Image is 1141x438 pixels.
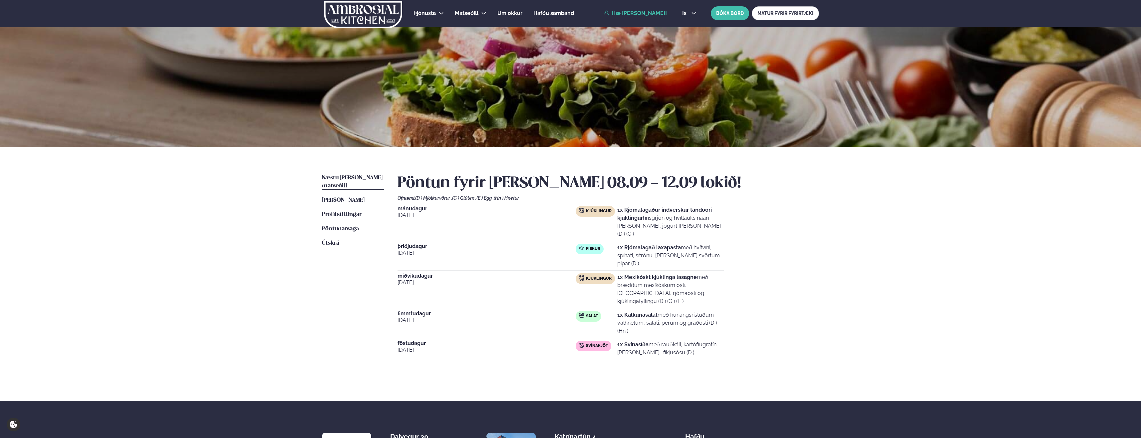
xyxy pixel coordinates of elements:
strong: 1x Svínasíða [617,341,649,348]
a: Næstu [PERSON_NAME] matseðill [322,174,384,190]
img: chicken.svg [579,275,584,281]
span: Næstu [PERSON_NAME] matseðill [322,175,383,189]
p: með hunangsristuðum valhnetum, salati, perum og gráðosti (D ) (Hn ) [617,311,724,335]
strong: 1x Rjómalagað laxapasta [617,244,681,251]
span: Pöntunarsaga [322,226,359,232]
a: Hæ [PERSON_NAME]! [604,10,667,16]
span: (E ) Egg , [476,195,494,201]
img: chicken.svg [579,208,584,213]
span: [DATE] [398,316,576,324]
a: Hafðu samband [533,9,574,17]
button: is [677,11,702,16]
span: Fiskur [586,246,600,252]
a: Cookie settings [7,418,20,431]
span: Salat [586,314,598,319]
span: þriðjudagur [398,244,576,249]
strong: 1x Rjómalagaður indverskur tandoori kjúklingur [617,207,712,221]
p: hrísgrjón og hvítlauks naan [PERSON_NAME], jógúrt [PERSON_NAME] (D ) (G ) [617,206,724,238]
span: Prófílstillingar [322,212,362,217]
span: Hafðu samband [533,10,574,16]
img: salad.svg [579,313,584,318]
a: Matseðill [455,9,478,17]
strong: 1x Mexikóskt kjúklinga lasagne [617,274,697,280]
span: Útskrá [322,240,339,246]
p: með hvítvíni, spínati, sítrónu, [PERSON_NAME] svörtum pipar (D ) [617,244,724,268]
span: Kjúklingur [586,276,612,281]
span: (D ) Mjólkurvörur , [415,195,452,201]
span: Svínakjöt [586,343,608,349]
span: föstudagur [398,341,576,346]
a: [PERSON_NAME] [322,196,365,204]
a: Þjónusta [414,9,436,17]
span: mánudagur [398,206,576,211]
a: Pöntunarsaga [322,225,359,233]
span: is [682,11,689,16]
span: [DATE] [398,346,576,354]
a: Prófílstillingar [322,211,362,219]
img: fish.svg [579,246,584,251]
p: með bræddum mexíkóskum osti, [GEOGRAPHIC_DATA], rjómaosti og kjúklingafyllingu (D ) (G ) (E ) [617,273,724,305]
span: Um okkur [497,10,522,16]
span: [PERSON_NAME] [322,197,365,203]
span: miðvikudagur [398,273,576,279]
a: MATUR FYRIR FYRIRTÆKI [752,6,819,20]
span: fimmtudagur [398,311,576,316]
span: Kjúklingur [586,209,612,214]
span: (G ) Glúten , [452,195,476,201]
span: Matseðill [455,10,478,16]
p: með rauðkáli, kartöflugratín [PERSON_NAME]- fíkjusósu (D ) [617,341,724,357]
span: [DATE] [398,279,576,287]
span: [DATE] [398,249,576,257]
a: Um okkur [497,9,522,17]
img: logo [323,1,403,28]
span: Þjónusta [414,10,436,16]
img: pork.svg [579,343,584,348]
button: BÓKA BORÐ [711,6,749,20]
strong: 1x Kalkúnasalat [617,312,658,318]
div: Ofnæmi: [398,195,819,201]
a: Útskrá [322,239,339,247]
span: (Hn ) Hnetur [494,195,519,201]
span: [DATE] [398,211,576,219]
h2: Pöntun fyrir [PERSON_NAME] 08.09 - 12.09 lokið! [398,174,819,193]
